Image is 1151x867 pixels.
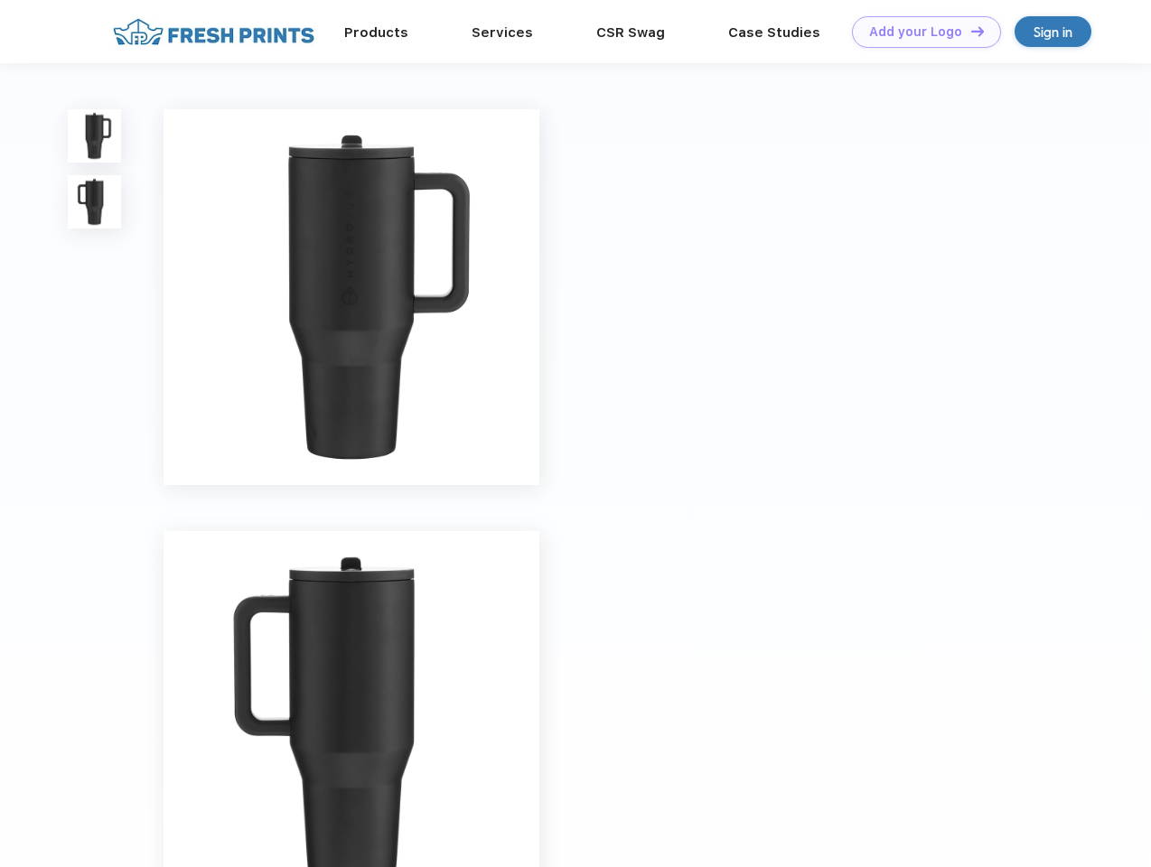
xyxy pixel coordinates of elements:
img: DT [971,26,984,36]
div: Sign in [1034,22,1072,42]
img: func=resize&h=100 [68,175,121,228]
div: Add your Logo [869,24,962,40]
a: Sign in [1015,16,1091,47]
img: func=resize&h=100 [68,109,121,163]
a: Products [344,24,408,41]
img: fo%20logo%202.webp [108,16,320,48]
img: func=resize&h=640 [164,109,539,485]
